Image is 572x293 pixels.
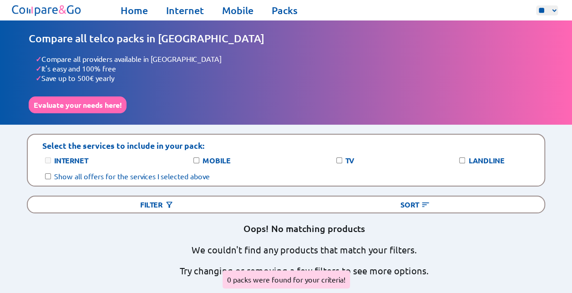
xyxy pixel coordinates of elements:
[35,54,543,64] li: Compare all providers available in [GEOGRAPHIC_DATA]
[29,96,127,113] button: Evaluate your needs here!
[468,156,504,165] label: Landline
[243,222,364,235] p: Oops! No matching products
[286,197,544,212] div: Sort
[35,54,41,64] span: ✓
[223,270,350,288] div: 0 packs were found for your criteria!
[222,4,253,17] a: Mobile
[28,197,286,212] div: Filter
[35,73,41,83] span: ✓
[35,73,543,83] li: Save up to 500€ yearly
[29,32,543,45] h1: Compare all telco packs in [GEOGRAPHIC_DATA]
[42,140,204,151] p: Select the services to include in your pack:
[345,156,354,165] label: TV
[202,156,231,165] label: Mobile
[10,2,83,18] img: Logo of Compare&Go
[192,244,416,256] p: We couldn't find any products that match your filters.
[35,64,41,73] span: ✓
[165,200,174,209] img: Button open the filtering menu
[272,4,298,17] a: Packs
[54,156,88,165] label: Internet
[54,172,210,181] label: Show all offers for the services I selected above
[166,4,204,17] a: Internet
[180,265,428,277] p: Try changing or removing a few filters to see more options.
[35,64,543,73] li: It's easy and 100% free
[121,4,148,17] a: Home
[421,200,430,209] img: Button open the sorting menu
